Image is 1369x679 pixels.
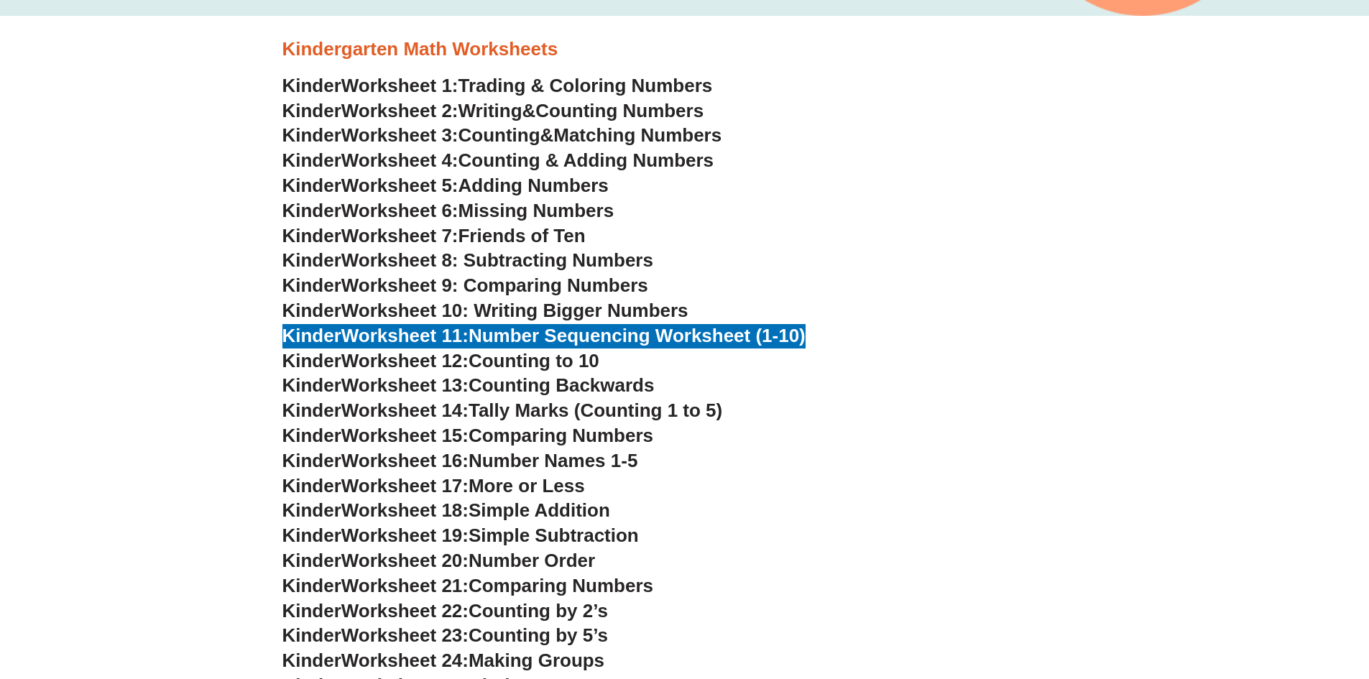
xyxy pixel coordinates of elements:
[282,650,341,671] span: Kinder
[282,75,713,96] a: KinderWorksheet 1:Trading & Coloring Numbers
[469,525,639,546] span: Simple Subtraction
[1130,517,1369,679] iframe: Chat Widget
[458,225,586,246] span: Friends of Ten
[282,325,341,346] span: Kinder
[341,399,469,421] span: Worksheet 14:
[341,525,469,546] span: Worksheet 19:
[282,249,653,271] a: KinderWorksheet 8: Subtracting Numbers
[458,124,540,146] span: Counting
[341,350,469,371] span: Worksheet 12:
[341,274,648,296] span: Worksheet 9: Comparing Numbers
[458,200,614,221] span: Missing Numbers
[282,425,341,446] span: Kinder
[282,550,341,571] span: Kinder
[282,200,341,221] span: Kinder
[282,37,1087,62] h3: Kindergarten Math Worksheets
[282,499,341,521] span: Kinder
[341,374,469,396] span: Worksheet 13:
[282,175,609,196] a: KinderWorksheet 5:Adding Numbers
[341,300,688,321] span: Worksheet 10: Writing Bigger Numbers
[282,100,704,121] a: KinderWorksheet 2:Writing&Counting Numbers
[282,374,341,396] span: Kinder
[282,624,341,646] span: Kinder
[282,525,341,546] span: Kinder
[282,149,714,171] a: KinderWorksheet 4:Counting & Adding Numbers
[282,300,688,321] a: KinderWorksheet 10: Writing Bigger Numbers
[282,350,341,371] span: Kinder
[553,124,722,146] span: Matching Numbers
[282,249,341,271] span: Kinder
[282,225,341,246] span: Kinder
[341,499,469,521] span: Worksheet 18:
[341,600,469,622] span: Worksheet 22:
[469,374,654,396] span: Counting Backwards
[469,499,610,521] span: Simple Addition
[458,75,713,96] span: Trading & Coloring Numbers
[469,325,806,346] span: Number Sequencing Worksheet (1-10)
[469,624,608,646] span: Counting by 5’s
[341,450,469,471] span: Worksheet 16:
[469,600,608,622] span: Counting by 2’s
[458,100,522,121] span: Writing
[341,475,469,496] span: Worksheet 17:
[469,350,599,371] span: Counting to 10
[282,124,722,146] a: KinderWorksheet 3:Counting&Matching Numbers
[282,575,341,596] span: Kinder
[282,475,341,496] span: Kinder
[341,575,469,596] span: Worksheet 21:
[282,100,341,121] span: Kinder
[469,650,604,671] span: Making Groups
[282,225,586,246] a: KinderWorksheet 7:Friends of Ten
[341,149,458,171] span: Worksheet 4:
[282,600,341,622] span: Kinder
[341,325,469,346] span: Worksheet 11:
[282,399,341,421] span: Kinder
[282,450,341,471] span: Kinder
[469,550,595,571] span: Number Order
[341,200,458,221] span: Worksheet 6:
[341,100,458,121] span: Worksheet 2:
[341,425,469,446] span: Worksheet 15:
[282,300,341,321] span: Kinder
[341,249,653,271] span: Worksheet 8: Subtracting Numbers
[282,149,341,171] span: Kinder
[341,75,458,96] span: Worksheet 1:
[282,75,341,96] span: Kinder
[535,100,704,121] span: Counting Numbers
[469,475,585,496] span: More or Less
[341,650,469,671] span: Worksheet 24:
[469,450,637,471] span: Number Names 1-5
[469,575,653,596] span: Comparing Numbers
[469,425,653,446] span: Comparing Numbers
[341,624,469,646] span: Worksheet 23:
[341,225,458,246] span: Worksheet 7:
[458,175,609,196] span: Adding Numbers
[282,124,341,146] span: Kinder
[341,124,458,146] span: Worksheet 3:
[282,274,648,296] a: KinderWorksheet 9: Comparing Numbers
[282,200,614,221] a: KinderWorksheet 6:Missing Numbers
[469,399,722,421] span: Tally Marks (Counting 1 to 5)
[341,175,458,196] span: Worksheet 5:
[458,149,714,171] span: Counting & Adding Numbers
[282,274,341,296] span: Kinder
[341,550,469,571] span: Worksheet 20:
[282,175,341,196] span: Kinder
